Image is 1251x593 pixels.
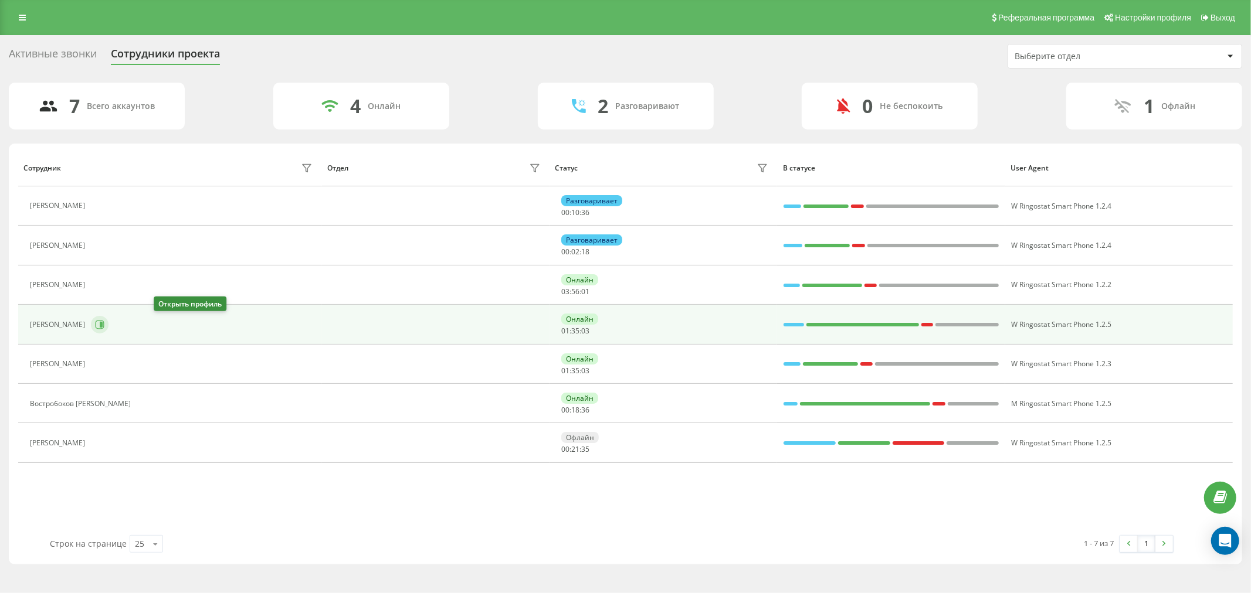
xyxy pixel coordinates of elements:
span: 01 [561,326,569,336]
span: 10 [571,207,579,217]
span: 00 [561,247,569,257]
span: 36 [581,405,589,415]
div: 1 - 7 из 7 [1084,537,1114,549]
span: Строк на странице [50,538,127,549]
div: : : [561,248,589,256]
span: 35 [581,444,589,454]
div: Статус [555,164,578,172]
div: 2 [598,95,608,117]
div: Онлайн [561,313,598,325]
div: Разговаривают [615,101,679,111]
span: 03 [561,287,569,296]
span: M Ringostat Smart Phone 1.2.5 [1012,398,1112,408]
div: Активные звонки [9,47,97,66]
div: : : [561,445,589,454]
span: Настройки профиля [1115,13,1191,22]
span: 35 [571,366,579,376]
div: User Agent [1011,164,1227,172]
div: В статусе [783,164,999,172]
div: [PERSON_NAME] [30,439,88,447]
div: Онлайн [561,353,598,364]
span: W Ringostat Smart Phone 1.2.5 [1012,319,1112,329]
div: 7 [70,95,80,117]
a: 1 [1138,536,1155,552]
span: 03 [581,326,589,336]
div: [PERSON_NAME] [30,281,88,289]
div: [PERSON_NAME] [30,360,88,368]
div: Разговаривает [561,234,622,246]
div: 1 [1144,95,1155,117]
span: 36 [581,207,589,217]
div: 4 [350,95,361,117]
span: Выход [1211,13,1235,22]
span: 01 [581,287,589,296]
span: 00 [561,405,569,415]
div: : : [561,288,589,296]
span: 00 [561,207,569,217]
div: [PERSON_NAME] [30,202,88,210]
div: Сотрудник [23,164,61,172]
span: 00 [561,444,569,454]
span: 18 [571,405,579,415]
span: W Ringostat Smart Phone 1.2.5 [1012,438,1112,448]
div: Востробоков [PERSON_NAME] [30,400,134,408]
span: 01 [561,366,569,376]
span: W Ringostat Smart Phone 1.2.4 [1012,240,1112,250]
span: W Ringostat Smart Phone 1.2.2 [1012,280,1112,289]
span: Реферальная программа [998,13,1094,22]
span: 02 [571,247,579,257]
div: Открыть профиль [154,296,226,311]
span: 18 [581,247,589,257]
div: 0 [862,95,873,117]
div: Не беспокоить [880,101,943,111]
span: 21 [571,444,579,454]
div: [PERSON_NAME] [30,241,88,250]
div: : : [561,406,589,414]
div: [PERSON_NAME] [30,321,88,329]
div: Онлайн [561,393,598,404]
div: Офлайн [561,432,599,443]
div: : : [561,327,589,335]
div: : : [561,209,589,217]
div: Выберите отдел [1015,52,1155,62]
div: Офлайн [1162,101,1196,111]
span: 03 [581,366,589,376]
span: 56 [571,287,579,296]
div: Всего аккаунтов [87,101,155,111]
span: W Ringostat Smart Phone 1.2.3 [1012,359,1112,369]
span: W Ringostat Smart Phone 1.2.4 [1012,201,1112,211]
div: 25 [135,538,144,550]
span: 35 [571,326,579,336]
div: Разговаривает [561,195,622,206]
div: Open Intercom Messenger [1211,527,1239,555]
div: Онлайн [368,101,401,111]
div: : : [561,367,589,375]
div: Сотрудники проекта [111,47,220,66]
div: Онлайн [561,274,598,285]
div: Отдел [327,164,348,172]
